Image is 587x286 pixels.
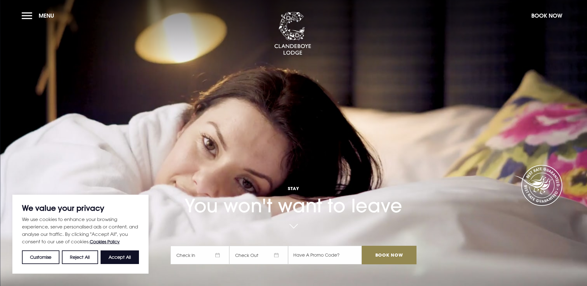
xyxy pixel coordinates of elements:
[22,250,59,264] button: Customise
[90,239,120,244] a: Cookies Policy
[170,246,229,264] span: Check In
[528,9,565,22] button: Book Now
[229,246,288,264] span: Check Out
[170,167,416,217] h1: You won't want to leave
[22,215,139,245] p: We use cookies to enhance your browsing experience, serve personalised ads or content, and analys...
[274,12,311,55] img: Clandeboye Lodge
[288,246,362,264] input: Have A Promo Code?
[101,250,139,264] button: Accept All
[22,204,139,212] p: We value your privacy
[12,195,149,274] div: We value your privacy
[39,12,54,19] span: Menu
[170,185,416,191] span: Stay
[62,250,98,264] button: Reject All
[362,246,416,264] input: Book Now
[22,9,57,22] button: Menu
